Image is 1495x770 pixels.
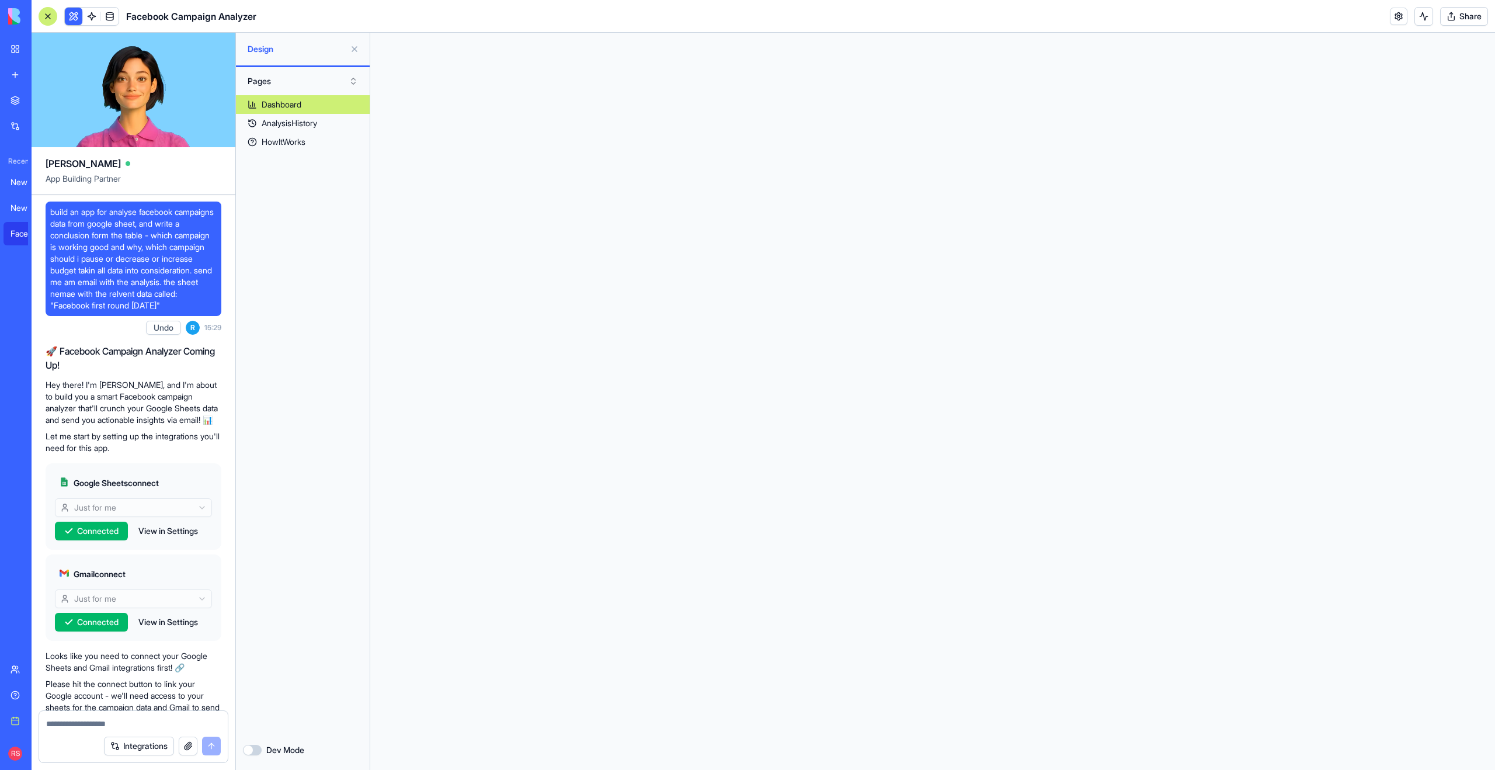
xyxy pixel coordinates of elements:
button: View in Settings [133,522,204,540]
span: build an app for analyse facebook campaigns data from google sheet, and write a conclusion form t... [50,206,217,311]
button: View in Settings [133,613,204,632]
button: Connected [55,522,128,540]
div: New App [11,202,43,214]
p: Hey there! I'm [PERSON_NAME], and I'm about to build you a smart Facebook campaign analyzer that'... [46,379,221,426]
button: Undo [146,321,181,335]
span: Connected [77,525,119,537]
label: Dev Mode [266,744,304,756]
div: New App [11,176,43,188]
span: RS [8,747,22,761]
button: Share [1440,7,1488,26]
button: Integrations [104,737,174,755]
a: New App [4,171,50,194]
div: Dashboard [262,99,301,110]
h2: 🚀 Facebook Campaign Analyzer Coming Up! [46,344,221,372]
span: Recent [4,157,28,166]
a: Facebook Campaign Analyzer [4,222,50,245]
span: [PERSON_NAME] [46,157,121,171]
img: gmail [60,568,69,578]
span: 15:29 [204,323,221,332]
a: Dashboard [236,95,370,114]
span: Gmail connect [74,568,126,580]
button: Connected [55,613,128,632]
div: AnalysisHistory [262,117,317,129]
img: logo [8,8,81,25]
span: Google Sheets connect [74,477,159,489]
p: Please hit the connect button to link your Google account - we'll need access to your sheets for ... [46,678,221,725]
div: Facebook Campaign Analyzer [11,228,43,240]
p: Let me start by setting up the integrations you'll need for this app. [46,431,221,454]
span: Connected [77,616,119,628]
p: Looks like you need to connect your Google Sheets and Gmail integrations first! 🔗 [46,650,221,674]
h1: Facebook Campaign Analyzer [126,9,256,23]
img: googlesheets [60,477,69,487]
a: New App [4,196,50,220]
button: Pages [242,72,364,91]
span: R [186,321,200,335]
span: Design [248,43,345,55]
span: App Building Partner [46,173,221,194]
div: HowItWorks [262,136,305,148]
a: HowItWorks [236,133,370,151]
a: AnalysisHistory [236,114,370,133]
